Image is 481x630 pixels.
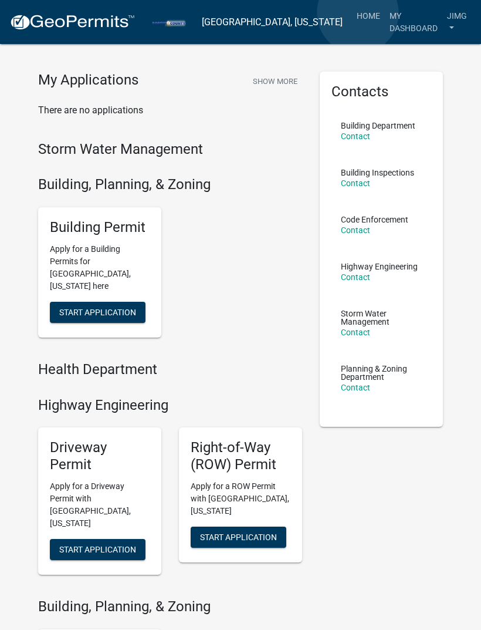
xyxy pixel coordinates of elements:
[352,5,385,27] a: Home
[341,272,370,282] a: Contact
[38,176,302,193] h4: Building, Planning, & Zoning
[341,122,415,130] p: Building Department
[341,309,422,326] p: Storm Water Management
[50,302,145,323] button: Start Application
[50,219,150,236] h5: Building Permit
[50,243,150,292] p: Apply for a Building Permits for [GEOGRAPHIC_DATA], [US_STATE] here
[38,361,302,378] h4: Health Department
[341,132,370,141] a: Contact
[341,365,422,381] p: Planning & Zoning Department
[191,527,286,548] button: Start Application
[341,169,414,177] p: Building Inspections
[38,72,138,89] h4: My Applications
[144,18,192,27] img: Porter County, Indiana
[341,328,370,337] a: Contact
[38,141,302,158] h4: Storm Water Management
[341,178,370,188] a: Contact
[341,215,408,224] p: Code Enforcement
[341,262,418,271] p: Highway Engineering
[191,480,290,517] p: Apply for a ROW Permit with [GEOGRAPHIC_DATA], [US_STATE]
[331,83,431,100] h5: Contacts
[38,397,302,414] h4: Highway Engineering
[341,225,370,235] a: Contact
[248,72,302,91] button: Show More
[50,439,150,473] h5: Driveway Permit
[50,480,150,530] p: Apply for a Driveway Permit with [GEOGRAPHIC_DATA], [US_STATE]
[59,307,136,316] span: Start Application
[442,5,472,39] a: JimG
[38,598,302,615] h4: Building, Planning, & Zoning
[50,539,145,560] button: Start Application
[191,439,290,473] h5: Right-of-Way (ROW) Permit
[200,533,277,542] span: Start Application
[341,383,370,392] a: Contact
[202,12,343,32] a: [GEOGRAPHIC_DATA], [US_STATE]
[38,103,302,117] p: There are no applications
[59,545,136,554] span: Start Application
[385,5,442,39] a: My Dashboard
